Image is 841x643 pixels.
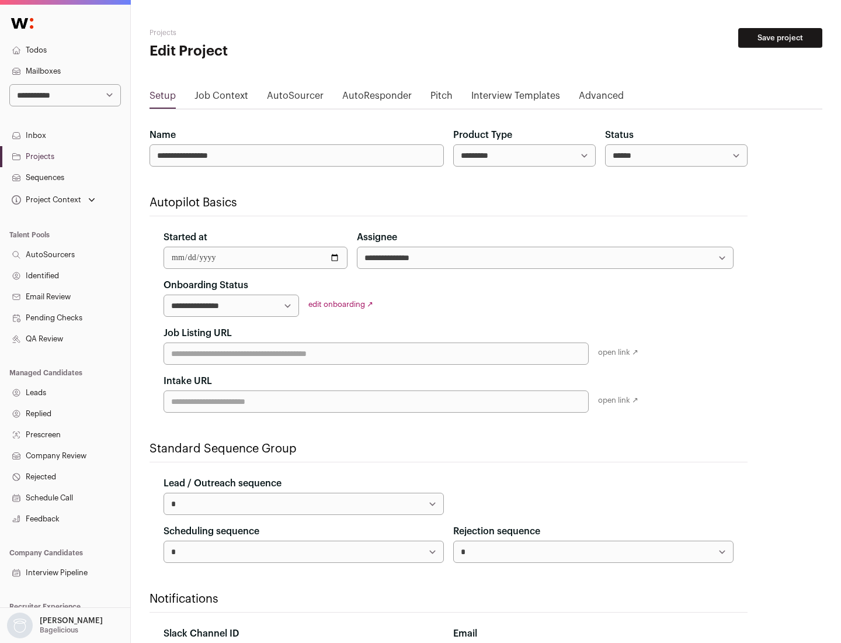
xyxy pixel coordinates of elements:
[150,195,748,211] h2: Autopilot Basics
[150,591,748,607] h2: Notifications
[267,89,324,108] a: AutoSourcer
[164,230,207,244] label: Started at
[605,128,634,142] label: Status
[342,89,412,108] a: AutoResponder
[7,613,33,638] img: nopic.png
[150,128,176,142] label: Name
[150,441,748,457] h2: Standard Sequence Group
[40,616,103,625] p: [PERSON_NAME]
[5,613,105,638] button: Open dropdown
[150,42,374,61] h1: Edit Project
[9,195,81,205] div: Project Context
[453,524,540,538] label: Rejection sequence
[164,326,232,340] label: Job Listing URL
[9,192,98,208] button: Open dropdown
[471,89,560,108] a: Interview Templates
[164,524,259,538] label: Scheduling sequence
[40,625,78,635] p: Bagelicious
[308,300,373,308] a: edit onboarding ↗
[579,89,624,108] a: Advanced
[453,627,734,641] div: Email
[194,89,248,108] a: Job Context
[164,627,239,641] label: Slack Channel ID
[164,374,212,388] label: Intake URL
[150,28,374,37] h2: Projects
[5,12,40,35] img: Wellfound
[453,128,512,142] label: Product Type
[164,278,248,292] label: Onboarding Status
[430,89,453,108] a: Pitch
[150,89,176,108] a: Setup
[738,28,822,48] button: Save project
[357,230,397,244] label: Assignee
[164,476,282,490] label: Lead / Outreach sequence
